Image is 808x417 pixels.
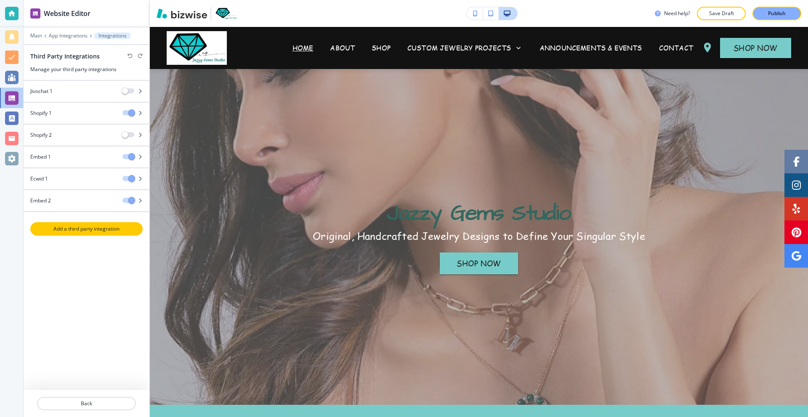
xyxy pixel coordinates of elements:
p: Save Draft [708,10,735,17]
p: Back [38,400,135,407]
p: ANNOUNCEMENTS & EVENTS [540,43,642,53]
p: Integrations [98,33,127,39]
p: CONTACT [659,43,693,53]
h2: Website Editor [44,8,90,19]
h4: Jivochat 1 [30,88,53,95]
p: ABOUT [330,43,355,53]
h4: Embed 2 [30,197,51,205]
img: Bizwise Logo [157,8,207,19]
button: Integrations [94,32,131,39]
div: Embed 1 [24,146,149,168]
a: Social media link to google account [784,244,808,268]
img: Your Logo [215,7,237,20]
img: Jazzy Gems Studio [167,31,251,65]
h3: Need help? [664,10,690,17]
button: Add a third party integration [30,222,143,236]
span: Embed Code is required [122,132,134,138]
div: Ecwid 1 [24,168,149,190]
button: Save Draft [697,7,746,20]
a: Social media link to yelp account [784,197,808,220]
button: App Integrations [49,33,88,39]
button: Main [30,33,42,39]
span: Jazzy Gems Studio [387,198,571,228]
button: SHOP NOW [440,252,518,274]
p: SHOP [372,43,391,53]
div: Jivochat 1Please ensure your integration code is from Jibochat. [24,81,149,103]
a: Social media link to facebook account [784,150,808,173]
h4: Shopify 2 [30,131,52,139]
p: Publish [768,10,786,17]
p: CUSTOM JEWELRY PROJECTS [407,43,511,53]
h4: Embed 1 [30,153,51,161]
a: Social media link to instagram account [784,173,808,197]
a: Social media link to pinterest account [784,220,808,244]
h4: Ecwid 1 [30,175,48,183]
p: Original, Handcrafted Jewelry Designs to Define Your Singular Style [313,229,645,242]
p: HOME [292,43,314,53]
img: editor icon [30,8,40,19]
p: Add a third party integration [31,225,142,233]
button: SHOP NOW [720,38,791,58]
div: Embed 2 [24,190,149,212]
h4: Shopify 1 [30,109,52,117]
h3: Manage your third party integrations [30,66,143,73]
div: Shopify 1 [24,103,149,125]
span: Please ensure your integration code is from Jibochat. [122,88,134,94]
div: Shopify 2Embed Code is required [24,125,149,146]
button: Publish [752,7,801,20]
h2: Third Party Integrations [30,52,100,61]
button: Back [37,397,136,410]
